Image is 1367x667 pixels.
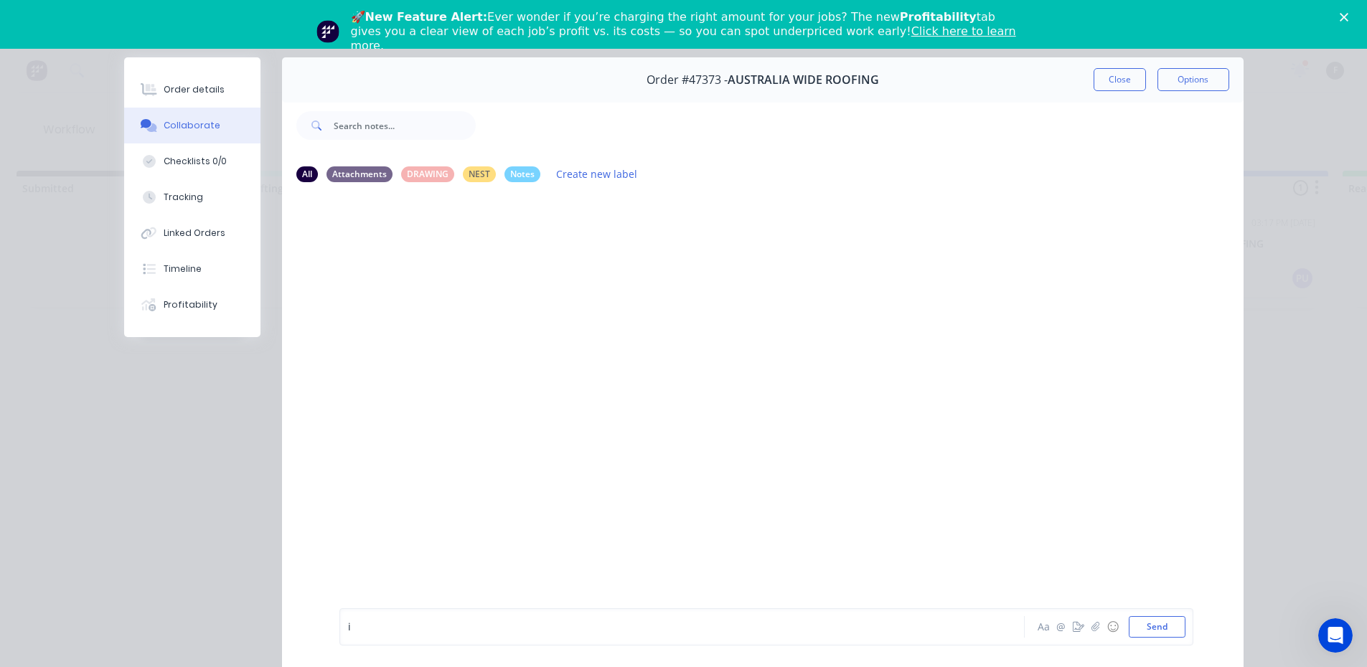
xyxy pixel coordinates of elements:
[164,191,203,204] div: Tracking
[124,72,260,108] button: Order details
[124,108,260,143] button: Collaborate
[124,179,260,215] button: Tracking
[1094,68,1146,91] button: Close
[164,119,220,132] div: Collaborate
[1318,618,1353,653] iframe: Intercom live chat
[463,166,496,182] div: NEST
[504,166,540,182] div: Notes
[351,10,1028,53] div: 🚀 Ever wonder if you’re charging the right amount for your jobs? The new tab gives you a clear vi...
[900,10,977,24] b: Profitability
[124,287,260,323] button: Profitability
[348,620,351,634] span: i
[647,73,728,87] span: Order #47373 -
[1035,618,1053,635] button: Aa
[164,155,227,168] div: Checklists 0/0
[164,227,225,240] div: Linked Orders
[334,111,476,140] input: Search notes...
[1157,68,1229,91] button: Options
[728,73,879,87] span: AUSTRALIA WIDE ROOFING
[124,215,260,251] button: Linked Orders
[124,251,260,287] button: Timeline
[164,298,217,311] div: Profitability
[316,20,339,43] img: Profile image for Team
[296,166,318,182] div: All
[124,143,260,179] button: Checklists 0/0
[1053,618,1070,635] button: @
[365,10,488,24] b: New Feature Alert:
[1104,618,1122,635] button: ☺
[1340,13,1354,22] div: Close
[164,83,225,96] div: Order details
[549,164,645,184] button: Create new label
[327,166,393,182] div: Attachments
[351,24,1016,52] a: Click here to learn more.
[401,166,454,182] div: DRAWING
[164,262,202,275] div: Timeline
[1129,616,1185,638] button: Send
